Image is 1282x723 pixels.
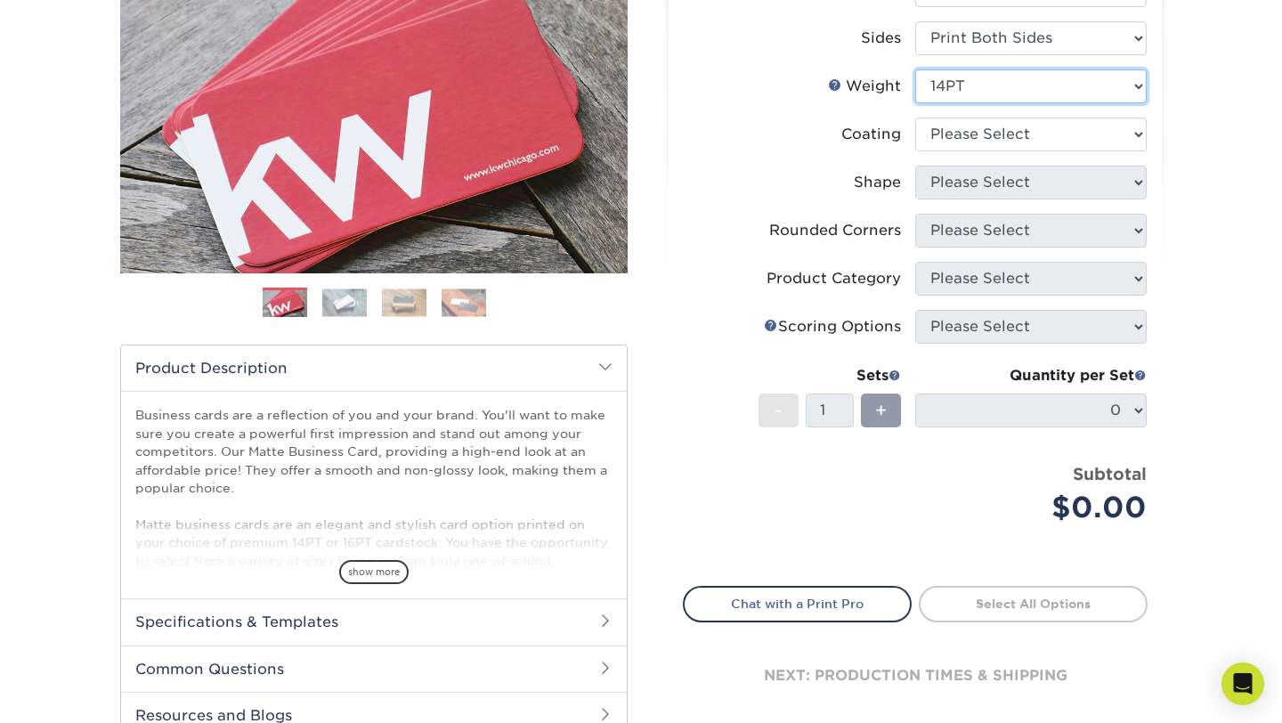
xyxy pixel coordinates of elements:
div: Quantity per Set [915,365,1147,386]
div: Scoring Options [764,316,901,337]
div: Open Intercom Messenger [1221,662,1264,705]
span: + [875,397,887,424]
h2: Common Questions [121,646,627,692]
div: Product Category [767,268,901,289]
div: Shape [854,172,901,193]
img: Business Cards 02 [322,288,367,316]
a: Chat with a Print Pro [683,586,912,621]
p: Business cards are a reflection of you and your brand. You'll want to make sure you create a powe... [135,406,613,660]
span: - [775,397,783,424]
strong: Subtotal [1073,464,1147,483]
img: Business Cards 03 [382,288,426,316]
span: show more [339,560,409,584]
img: Business Cards 01 [263,281,307,326]
a: Select All Options [919,586,1148,621]
div: Coating [841,124,901,145]
div: Rounded Corners [769,220,901,241]
div: Sets [759,365,901,386]
div: Sides [861,28,901,49]
h2: Product Description [121,345,627,391]
iframe: Google Customer Reviews [4,669,151,717]
div: Weight [828,76,901,97]
div: $0.00 [929,486,1147,529]
img: Business Cards 04 [442,288,486,316]
h2: Specifications & Templates [121,598,627,645]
